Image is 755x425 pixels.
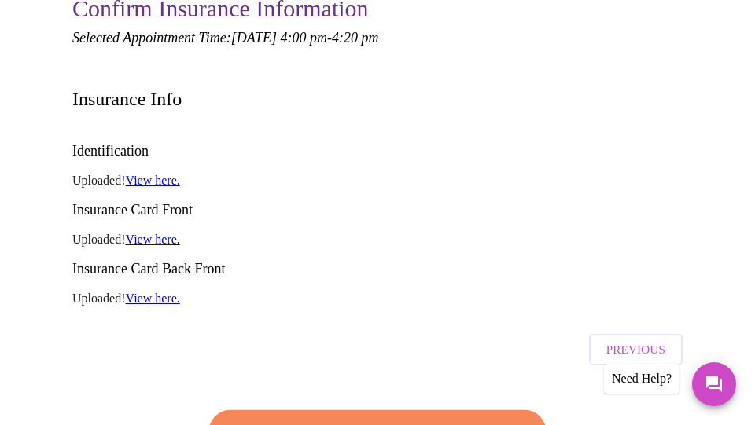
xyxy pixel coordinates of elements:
p: Uploaded! [72,291,683,306]
button: Previous [589,334,683,365]
h3: Insurance Card Back Front [72,261,683,277]
a: View here. [126,174,180,187]
h3: Insurance Info [72,89,182,110]
a: View here. [126,233,180,246]
div: Need Help? [604,364,679,394]
h3: Identification [72,143,683,159]
em: Selected Appointment Time: [DATE] 4:00 pm - 4:20 pm [72,30,378,46]
a: View here. [126,291,180,305]
p: Uploaded! [72,233,683,247]
button: Messages [692,362,736,406]
span: Previous [606,339,665,360]
h3: Insurance Card Front [72,202,683,218]
p: Uploaded! [72,174,683,188]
